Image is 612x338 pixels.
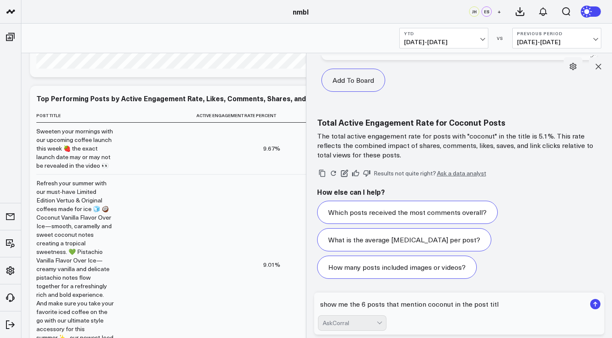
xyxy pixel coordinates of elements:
div: Top Performing Posts by Active Engagement Rate, Likes, Comments, Shares, and Saves [36,94,328,103]
a: Ask a data analyst [437,170,486,176]
button: Add To Board [321,69,385,92]
button: Copy [317,168,327,178]
textarea: show me the 6 posts that mention coconut in the post tit [318,296,586,312]
div: ES [481,6,492,17]
button: How many posts included images or videos? [317,256,477,279]
h2: How else can I help? [317,187,602,196]
div: AskCorral [323,320,377,326]
button: YTD[DATE]-[DATE] [399,28,488,48]
p: The total active engagement rate for posts with "coconut" in the title is 5.1%. This rate reflect... [317,131,602,160]
th: Total Likes [288,109,358,123]
button: + [494,6,504,17]
th: Post Title [36,109,122,123]
b: YTD [404,31,484,36]
button: Which posts received the most comments overall? [317,201,498,224]
div: VS [493,36,508,41]
b: Previous Period [517,31,597,36]
div: 9.01% [263,260,280,269]
button: What is the average [MEDICAL_DATA] per post? [317,228,491,251]
div: Sweeten your mornings with our upcoming coffee launch this week 🍓 the exact launch date may or ma... [36,127,114,170]
span: [DATE] - [DATE] [517,39,597,45]
h3: Total Active Engagement Rate for Coconut Posts [317,118,602,127]
span: [DATE] - [DATE] [404,39,484,45]
button: Previous Period[DATE]-[DATE] [512,28,601,48]
span: + [497,9,501,15]
a: nmbl [293,7,309,16]
div: 9.67% [263,144,280,153]
th: Active Engagement Rate Percent [122,109,288,123]
div: JH [469,6,479,17]
span: Results not quite right? [374,169,436,177]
